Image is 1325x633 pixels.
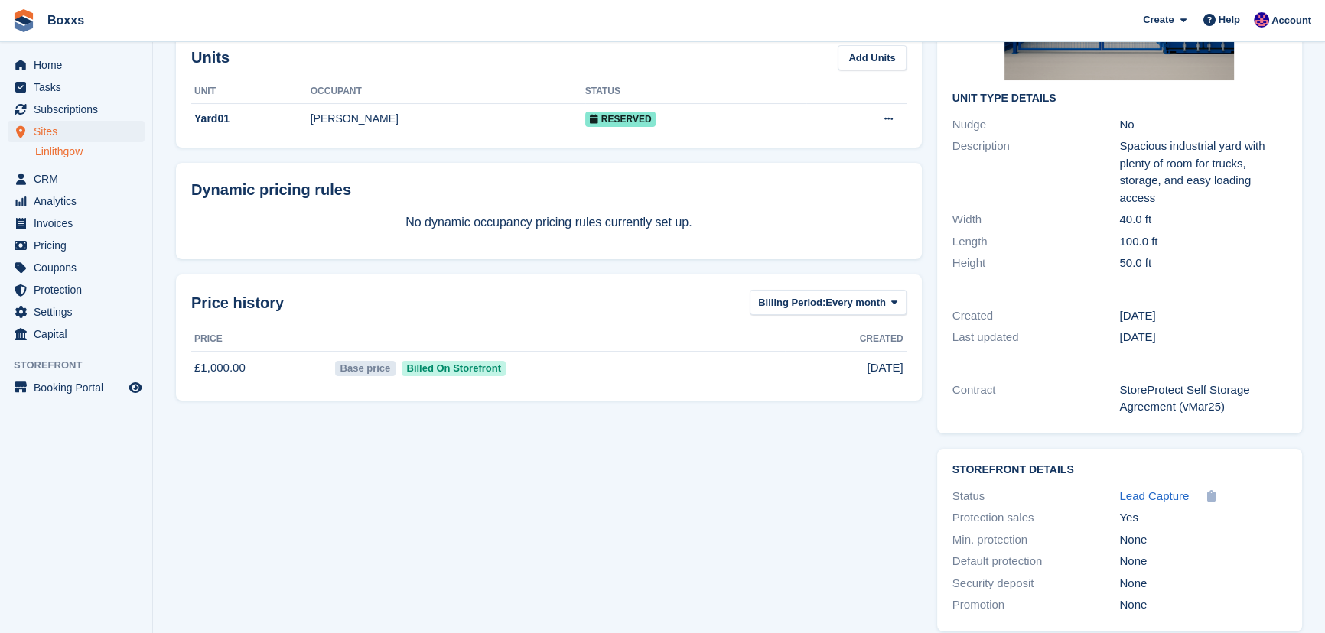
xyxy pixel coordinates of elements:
[952,531,1120,549] div: Min. protection
[952,464,1287,476] h2: Storefront Details
[8,76,145,98] a: menu
[1119,553,1287,570] div: None
[952,93,1287,105] h2: Unit Type details
[825,295,886,310] span: Every month
[335,361,396,376] span: Base price
[952,381,1120,416] div: Contract
[860,332,903,346] span: Created
[34,213,125,234] span: Invoices
[1254,12,1269,28] img: Jamie Malcolm
[750,290,907,315] button: Billing Period: Every month
[311,111,585,127] div: [PERSON_NAME]
[34,54,125,76] span: Home
[1119,489,1189,502] span: Lead Capture
[952,233,1120,251] div: Length
[1119,381,1287,416] div: StoreProtect Self Storage Agreement (vMar25)
[8,279,145,300] a: menu
[8,121,145,142] a: menu
[1119,488,1189,505] a: Lead Capture
[1143,12,1174,28] span: Create
[952,116,1120,134] div: Nudge
[1119,116,1287,134] div: No
[1119,596,1287,614] div: None
[8,377,145,398] a: menu
[191,213,907,232] p: No dynamic occupancy pricing rules currently set up.
[191,111,311,127] div: Yard01
[34,99,125,120] span: Subscriptions
[8,168,145,190] a: menu
[1271,13,1311,28] span: Account
[1119,138,1287,206] div: Spacious industrial yard with plenty of room for trucks, storage, and easy loading access
[8,99,145,120] a: menu
[191,46,230,69] h2: Units
[1119,211,1287,229] div: 40.0 ft
[1119,307,1287,325] div: [DATE]
[8,257,145,278] a: menu
[191,351,332,385] td: £1,000.00
[8,54,145,76] a: menu
[8,213,145,234] a: menu
[8,301,145,323] a: menu
[585,112,656,127] span: Reserved
[952,488,1120,505] div: Status
[311,80,585,104] th: Occupant
[191,80,311,104] th: Unit
[34,323,125,345] span: Capital
[14,358,152,373] span: Storefront
[191,327,332,352] th: Price
[952,509,1120,527] div: Protection sales
[952,329,1120,346] div: Last updated
[34,190,125,212] span: Analytics
[34,279,125,300] span: Protection
[952,307,1120,325] div: Created
[34,168,125,190] span: CRM
[867,359,903,377] span: [DATE]
[12,9,35,32] img: stora-icon-8386f47178a22dfd0bd8f6a31ec36ba5ce8667c1dd55bd0f319d3a0aa187defe.svg
[952,138,1120,206] div: Description
[8,235,145,256] a: menu
[191,291,284,314] span: Price history
[758,295,825,310] span: Billing Period:
[34,257,125,278] span: Coupons
[1119,255,1287,272] div: 50.0 ft
[34,76,125,98] span: Tasks
[34,301,125,323] span: Settings
[402,361,506,376] span: Billed On Storefront
[1119,531,1287,549] div: None
[1119,575,1287,592] div: None
[34,377,125,398] span: Booking Portal
[1219,12,1240,28] span: Help
[1119,329,1287,346] div: [DATE]
[952,211,1120,229] div: Width
[35,144,145,159] a: Linlithgow
[34,121,125,142] span: Sites
[952,596,1120,614] div: Promotion
[34,235,125,256] span: Pricing
[41,8,90,33] a: Boxxs
[8,190,145,212] a: menu
[1119,509,1287,527] div: Yes
[952,575,1120,592] div: Security deposit
[952,255,1120,272] div: Height
[838,45,906,70] a: Add Units
[191,178,907,201] div: Dynamic pricing rules
[1119,233,1287,251] div: 100.0 ft
[8,323,145,345] a: menu
[585,80,806,104] th: Status
[952,553,1120,570] div: Default protection
[126,378,145,397] a: Preview store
